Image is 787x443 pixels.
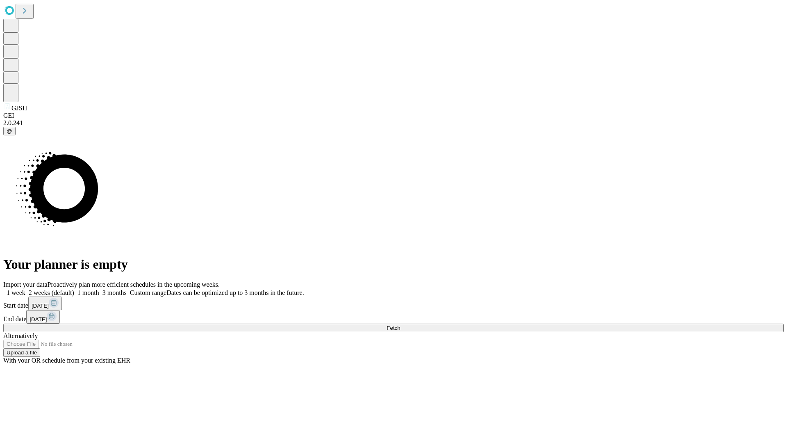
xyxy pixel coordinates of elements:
span: GJSH [11,105,27,112]
button: [DATE] [28,297,62,310]
span: Proactively plan more efficient schedules in the upcoming weeks. [48,281,220,288]
div: End date [3,310,784,324]
h1: Your planner is empty [3,257,784,272]
span: [DATE] [30,316,47,322]
div: Start date [3,297,784,310]
span: Fetch [387,325,400,331]
span: Dates can be optimized up to 3 months in the future. [166,289,304,296]
span: @ [7,128,12,134]
span: Import your data [3,281,48,288]
span: Alternatively [3,332,38,339]
span: 1 month [77,289,99,296]
button: @ [3,127,16,135]
span: [DATE] [32,303,49,309]
span: Custom range [130,289,166,296]
button: Upload a file [3,348,40,357]
span: With your OR schedule from your existing EHR [3,357,130,364]
span: 1 week [7,289,25,296]
button: Fetch [3,324,784,332]
span: 3 months [102,289,127,296]
button: [DATE] [26,310,60,324]
span: 2 weeks (default) [29,289,74,296]
div: GEI [3,112,784,119]
div: 2.0.241 [3,119,784,127]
